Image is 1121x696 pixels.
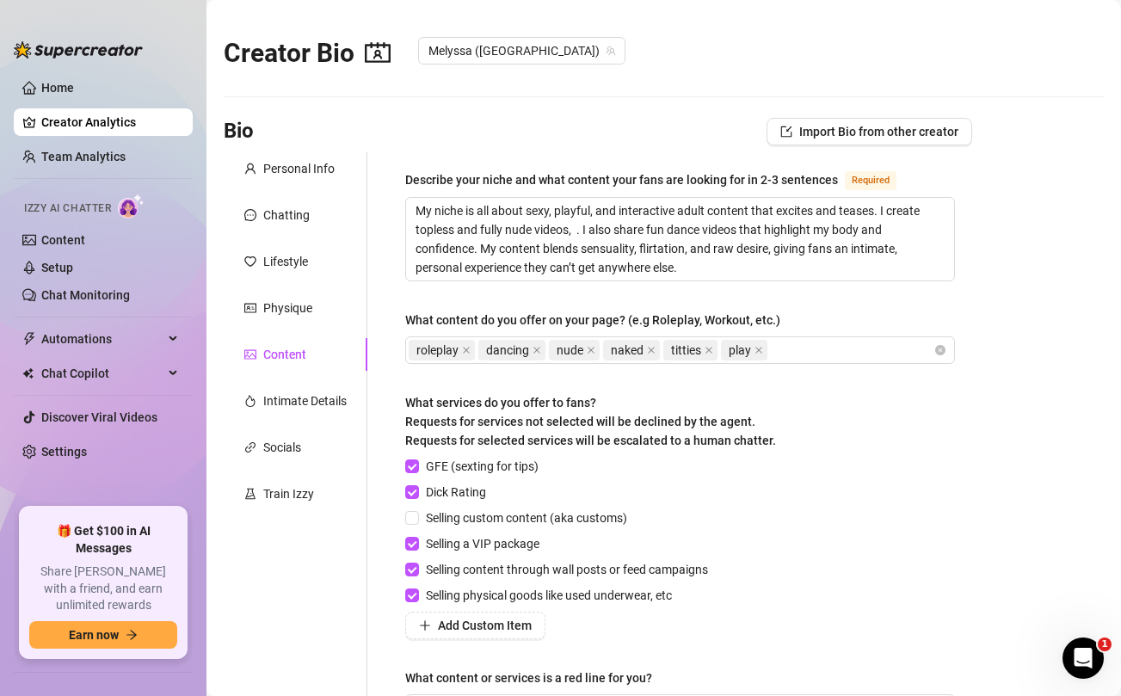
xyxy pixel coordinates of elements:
span: close [705,346,713,354]
img: AI Chatter [118,194,145,219]
span: roleplay [409,340,475,360]
span: naked [603,340,660,360]
span: thunderbolt [22,332,36,346]
span: plus [419,619,431,631]
div: What content do you offer on your page? (e.g Roleplay, Workout, etc.) [405,311,780,330]
a: Home [41,81,74,95]
span: arrow-right [126,629,138,641]
span: Add Custom Item [438,619,532,632]
span: link [244,441,256,453]
a: Content [41,233,85,247]
div: Socials [263,438,301,457]
span: picture [244,348,256,360]
div: Train Izzy [263,484,314,503]
span: contacts [365,40,391,65]
span: idcard [244,302,256,314]
span: close-circle [935,345,945,355]
div: Physique [263,299,312,317]
span: close [755,346,763,354]
span: Automations [41,325,163,353]
div: Personal Info [263,159,335,178]
span: play [721,340,767,360]
span: close [462,346,471,354]
span: message [244,209,256,221]
span: team [606,46,616,56]
span: Selling content through wall posts or feed campaigns [419,560,715,579]
label: What content do you offer on your page? (e.g Roleplay, Workout, etc.) [405,311,792,330]
a: Chat Monitoring [41,288,130,302]
div: Content [263,345,306,364]
span: play [729,341,751,360]
span: user [244,163,256,175]
div: Chatting [263,206,310,225]
span: close [587,346,595,354]
button: Earn nowarrow-right [29,621,177,649]
span: Selling physical goods like used underwear, etc [419,586,679,605]
a: Creator Analytics [41,108,179,136]
h2: Creator Bio [224,37,391,70]
img: Chat Copilot [22,367,34,379]
img: logo-BBDzfeDw.svg [14,41,143,59]
div: Intimate Details [263,391,347,410]
span: experiment [244,488,256,500]
a: Discover Viral Videos [41,410,157,424]
a: Team Analytics [41,150,126,163]
span: Import Bio from other creator [799,125,958,139]
h3: Bio [224,118,254,145]
span: nude [549,340,600,360]
span: titties [663,340,718,360]
label: What content or services is a red line for you? [405,668,664,687]
a: Setup [41,261,73,274]
button: Import Bio from other creator [767,118,972,145]
span: Selling a VIP package [419,534,546,553]
button: Add Custom Item [405,612,545,639]
span: titties [671,341,701,360]
span: Earn now [69,628,119,642]
span: naked [611,341,644,360]
div: What content or services is a red line for you? [405,668,652,687]
textarea: Describe your niche and what content your fans are looking for in 2-3 sentences [406,198,954,280]
input: What content do you offer on your page? (e.g Roleplay, Workout, etc.) [771,340,774,360]
span: GFE (sexting for tips) [419,457,545,476]
span: 1 [1098,637,1112,651]
span: roleplay [416,341,459,360]
span: Required [845,171,896,190]
span: nude [557,341,583,360]
span: dancing [478,340,545,360]
span: import [780,126,792,138]
span: dancing [486,341,529,360]
span: Dick Rating [419,483,493,502]
div: Lifestyle [263,252,308,271]
span: What services do you offer to fans? Requests for services not selected will be declined by the ag... [405,396,776,447]
iframe: Intercom live chat [1062,637,1104,679]
a: Settings [41,445,87,459]
span: Selling custom content (aka customs) [419,508,634,527]
span: Izzy AI Chatter [24,200,111,217]
label: Describe your niche and what content your fans are looking for in 2-3 sentences [405,169,915,190]
span: close [533,346,541,354]
span: fire [244,395,256,407]
div: Describe your niche and what content your fans are looking for in 2-3 sentences [405,170,838,189]
span: heart [244,256,256,268]
span: Share [PERSON_NAME] with a friend, and earn unlimited rewards [29,564,177,614]
span: 🎁 Get $100 in AI Messages [29,523,177,557]
span: Chat Copilot [41,360,163,387]
span: Melyssa (melyssaford) [428,38,615,64]
span: close [647,346,656,354]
